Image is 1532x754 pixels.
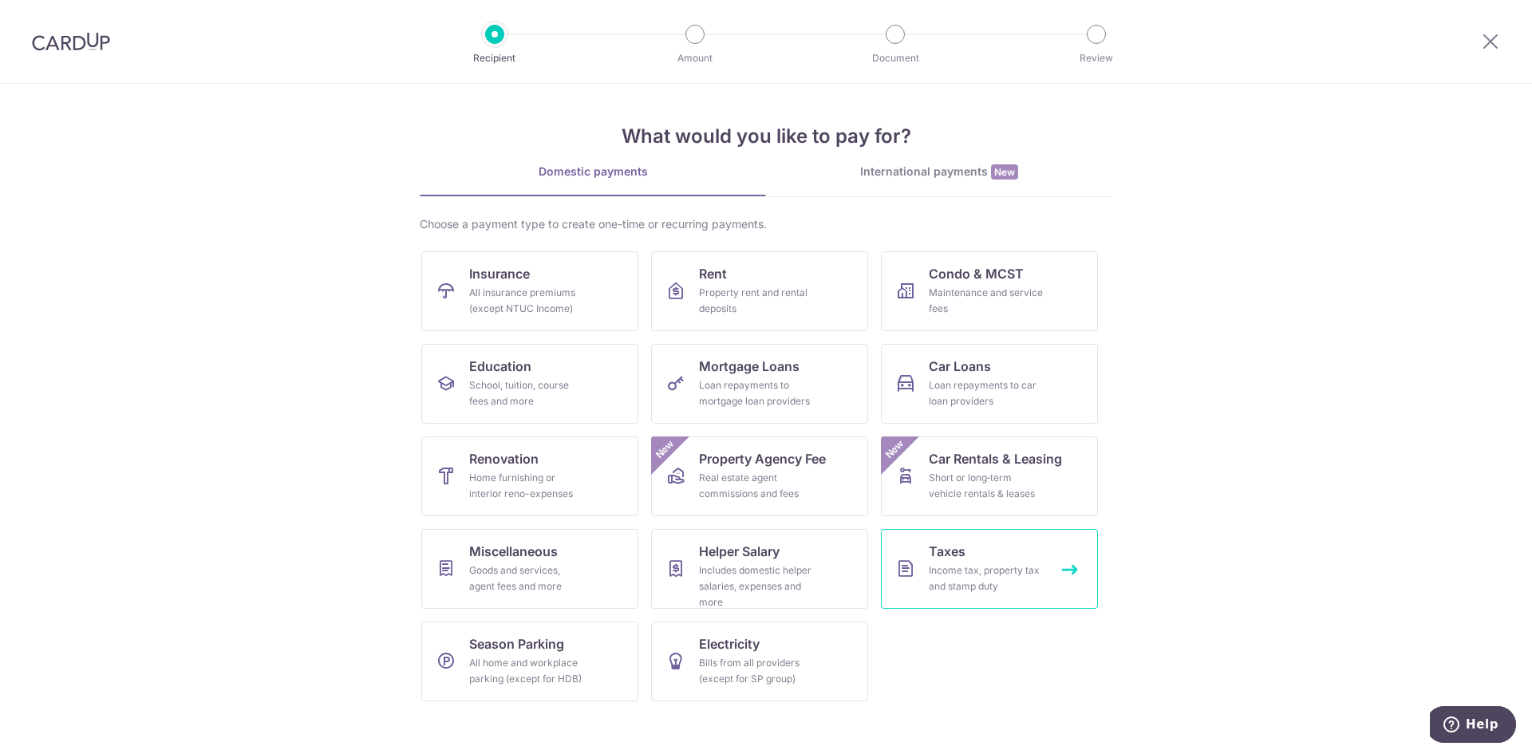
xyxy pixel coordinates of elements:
[420,164,766,180] div: Domestic payments
[469,542,558,561] span: Miscellaneous
[699,377,814,409] div: Loan repayments to mortgage loan providers
[929,542,965,561] span: Taxes
[766,164,1112,180] div: International payments
[36,11,69,26] span: Help
[420,122,1112,151] h4: What would you like to pay for?
[929,377,1044,409] div: Loan repayments to car loan providers
[1037,50,1155,66] p: Review
[699,264,727,283] span: Rent
[699,470,814,502] div: Real estate agent commissions and fees
[881,344,1098,424] a: Car LoansLoan repayments to car loan providers
[421,436,638,516] a: RenovationHome furnishing or interior reno-expenses
[651,529,868,609] a: Helper SalaryIncludes domestic helper salaries, expenses and more
[991,164,1018,180] span: New
[1430,706,1516,746] iframe: Opens a widget where you can find more information
[881,251,1098,331] a: Condo & MCSTMaintenance and service fees
[421,622,638,701] a: Season ParkingAll home and workplace parking (except for HDB)
[436,50,554,66] p: Recipient
[652,436,678,463] span: New
[469,563,584,594] div: Goods and services, agent fees and more
[929,357,991,376] span: Car Loans
[469,285,584,317] div: All insurance premiums (except NTUC Income)
[32,32,110,51] img: CardUp
[882,436,908,463] span: New
[929,470,1044,502] div: Short or long‑term vehicle rentals & leases
[651,344,868,424] a: Mortgage LoansLoan repayments to mortgage loan providers
[651,251,868,331] a: RentProperty rent and rental deposits
[469,634,564,653] span: Season Parking
[699,449,826,468] span: Property Agency Fee
[699,655,814,687] div: Bills from all providers (except for SP group)
[421,344,638,424] a: EducationSchool, tuition, course fees and more
[469,449,539,468] span: Renovation
[699,285,814,317] div: Property rent and rental deposits
[636,50,754,66] p: Amount
[651,436,868,516] a: Property Agency FeeReal estate agent commissions and feesNew
[881,436,1098,516] a: Car Rentals & LeasingShort or long‑term vehicle rentals & leasesNew
[699,634,760,653] span: Electricity
[469,377,584,409] div: School, tuition, course fees and more
[469,357,531,376] span: Education
[420,216,1112,232] div: Choose a payment type to create one-time or recurring payments.
[699,542,780,561] span: Helper Salary
[836,50,954,66] p: Document
[929,264,1024,283] span: Condo & MCST
[421,529,638,609] a: MiscellaneousGoods and services, agent fees and more
[699,563,814,610] div: Includes domestic helper salaries, expenses and more
[929,449,1062,468] span: Car Rentals & Leasing
[469,264,530,283] span: Insurance
[469,470,584,502] div: Home furnishing or interior reno-expenses
[421,251,638,331] a: InsuranceAll insurance premiums (except NTUC Income)
[929,285,1044,317] div: Maintenance and service fees
[469,655,584,687] div: All home and workplace parking (except for HDB)
[699,357,800,376] span: Mortgage Loans
[929,563,1044,594] div: Income tax, property tax and stamp duty
[881,529,1098,609] a: TaxesIncome tax, property tax and stamp duty
[651,622,868,701] a: ElectricityBills from all providers (except for SP group)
